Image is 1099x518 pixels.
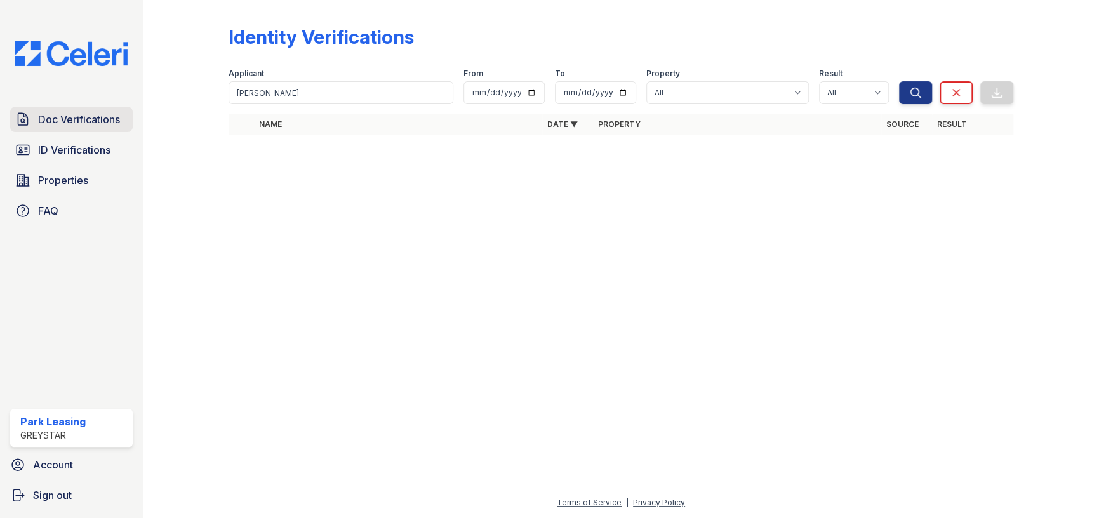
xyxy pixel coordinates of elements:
a: Name [259,119,282,129]
a: Date ▼ [547,119,578,129]
label: Result [819,69,843,79]
label: Applicant [229,69,264,79]
a: ID Verifications [10,137,133,163]
a: Privacy Policy [633,498,685,507]
input: Search by name or phone number [229,81,453,104]
label: Property [646,69,680,79]
span: FAQ [38,203,58,218]
span: Doc Verifications [38,112,120,127]
a: Sign out [5,482,138,508]
span: Sign out [33,488,72,503]
a: Property [598,119,641,129]
a: Terms of Service [557,498,622,507]
a: Account [5,452,138,477]
label: To [555,69,565,79]
label: From [463,69,483,79]
a: Result [937,119,967,129]
span: Account [33,457,73,472]
img: CE_Logo_Blue-a8612792a0a2168367f1c8372b55b34899dd931a85d93a1a3d3e32e68fde9ad4.png [5,41,138,66]
div: Park Leasing [20,414,86,429]
span: Properties [38,173,88,188]
a: Source [886,119,919,129]
div: Identity Verifications [229,25,414,48]
a: FAQ [10,198,133,223]
div: | [626,498,629,507]
a: Doc Verifications [10,107,133,132]
div: Greystar [20,429,86,442]
a: Properties [10,168,133,193]
span: ID Verifications [38,142,110,157]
